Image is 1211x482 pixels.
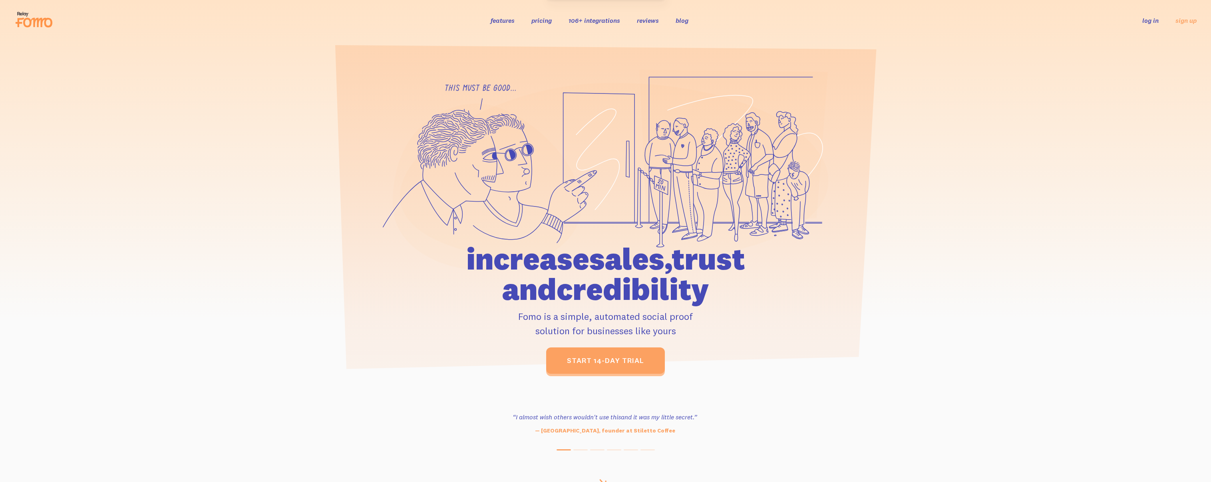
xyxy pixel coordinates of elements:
[637,16,659,24] a: reviews
[1142,16,1159,24] a: log in
[546,347,665,374] a: start 14-day trial
[496,426,714,435] p: — [GEOGRAPHIC_DATA], founder at Stiletto Coffee
[421,244,791,304] h1: increase sales, trust and credibility
[531,16,552,24] a: pricing
[1175,16,1197,25] a: sign up
[569,16,620,24] a: 106+ integrations
[676,16,688,24] a: blog
[491,16,515,24] a: features
[496,412,714,422] h3: “I almost wish others wouldn't use this and it was my little secret.”
[421,309,791,338] p: Fomo is a simple, automated social proof solution for businesses like yours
